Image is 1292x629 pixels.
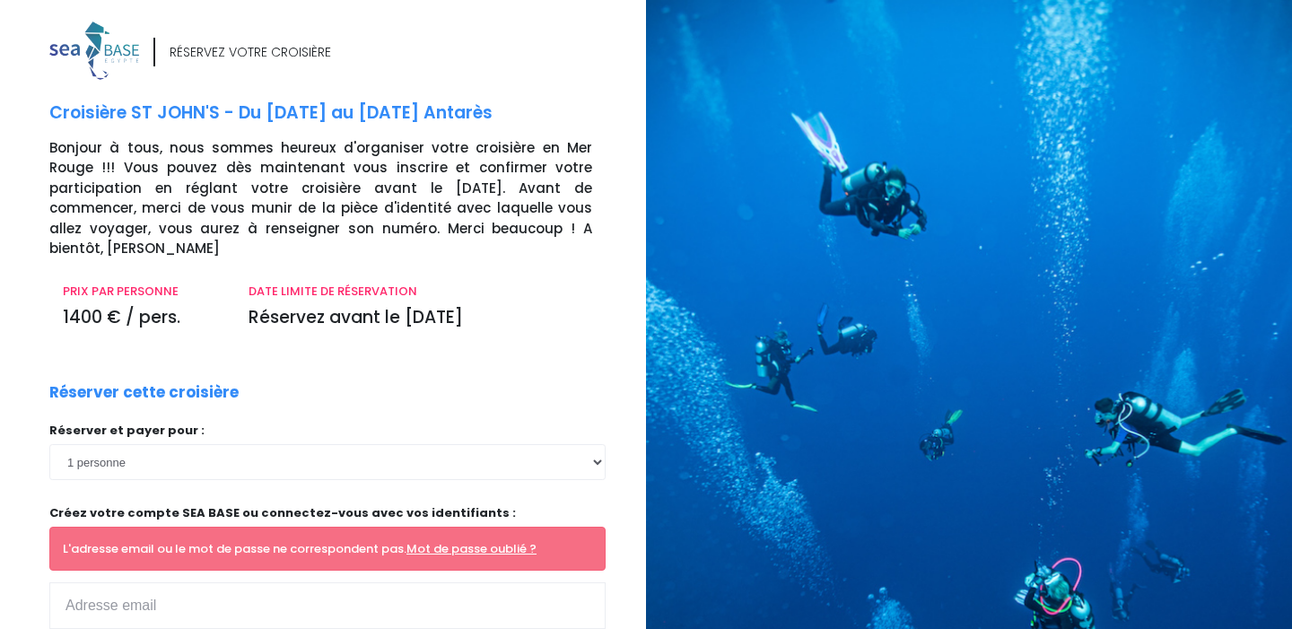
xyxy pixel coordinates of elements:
[49,100,633,127] p: Croisière ST JOHN'S - Du [DATE] au [DATE] Antarès
[49,504,606,522] p: Créez votre compte SEA BASE ou connectez-vous avec vos identifiants :
[170,43,331,62] div: RÉSERVEZ VOTRE CROISIÈRE
[49,22,139,80] img: logo_color1.png
[49,422,606,440] p: Réserver et payer pour :
[249,305,592,331] p: Réservez avant le [DATE]
[49,527,606,572] div: L'adresse email ou le mot de passe ne correspondent pas.
[49,381,239,405] p: Réserver cette croisière
[49,582,606,629] input: Adresse email
[63,305,222,331] p: 1400 € / pers.
[249,283,592,301] p: DATE LIMITE DE RÉSERVATION
[49,138,633,259] p: Bonjour à tous, nous sommes heureux d'organiser votre croisière en Mer Rouge !!! Vous pouvez dès ...
[406,540,537,557] a: Mot de passe oublié ?
[63,283,222,301] p: PRIX PAR PERSONNE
